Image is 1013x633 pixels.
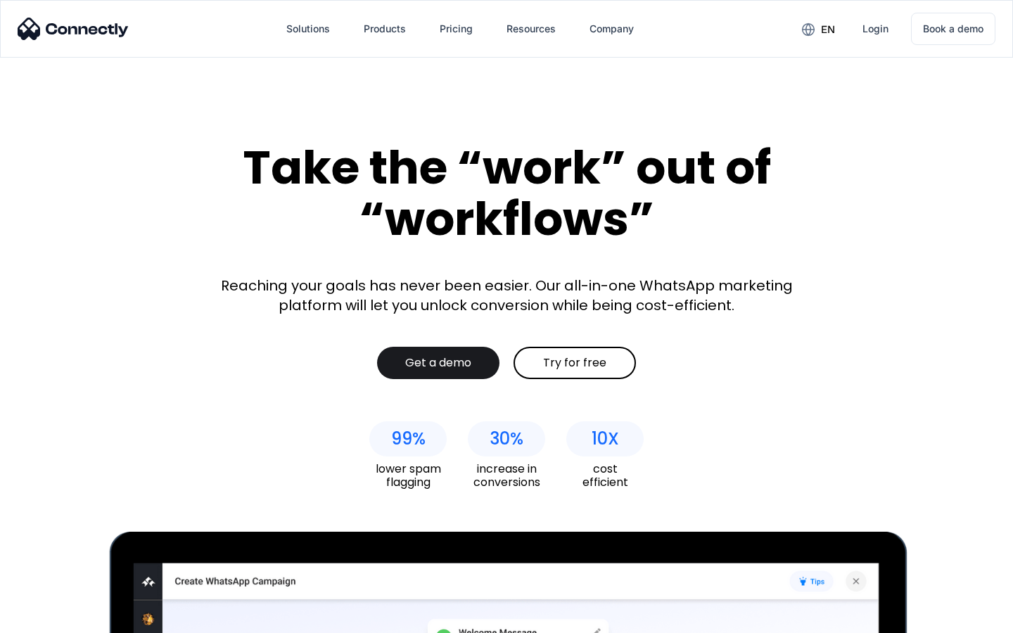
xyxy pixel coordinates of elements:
[821,20,835,39] div: en
[211,276,802,315] div: Reaching your goals has never been easier. Our all-in-one WhatsApp marketing platform will let yo...
[590,19,634,39] div: Company
[440,19,473,39] div: Pricing
[851,12,900,46] a: Login
[364,19,406,39] div: Products
[514,347,636,379] a: Try for free
[428,12,484,46] a: Pricing
[490,429,523,449] div: 30%
[369,462,447,489] div: lower spam flagging
[377,347,499,379] a: Get a demo
[507,19,556,39] div: Resources
[543,356,606,370] div: Try for free
[405,356,471,370] div: Get a demo
[911,13,995,45] a: Book a demo
[862,19,888,39] div: Login
[14,608,84,628] aside: Language selected: English
[468,462,545,489] div: increase in conversions
[391,429,426,449] div: 99%
[28,608,84,628] ul: Language list
[190,142,823,244] div: Take the “work” out of “workflows”
[18,18,129,40] img: Connectly Logo
[592,429,619,449] div: 10X
[286,19,330,39] div: Solutions
[566,462,644,489] div: cost efficient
